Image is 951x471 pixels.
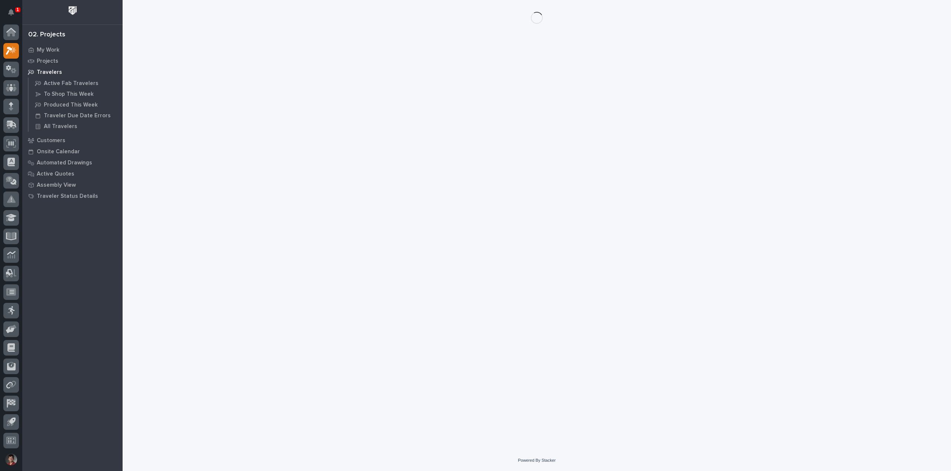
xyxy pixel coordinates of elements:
a: Travelers [22,66,123,78]
a: Onsite Calendar [22,146,123,157]
p: Projects [37,58,58,65]
p: Traveler Due Date Errors [44,112,111,119]
p: Travelers [37,69,62,76]
a: Active Quotes [22,168,123,179]
p: Traveler Status Details [37,193,98,200]
a: Produced This Week [29,99,123,110]
a: Assembly View [22,179,123,190]
p: Active Fab Travelers [44,80,98,87]
div: 02. Projects [28,31,65,39]
div: Notifications1 [9,9,19,21]
p: All Travelers [44,123,77,130]
p: Active Quotes [37,171,74,177]
p: To Shop This Week [44,91,94,98]
a: Automated Drawings [22,157,123,168]
p: Produced This Week [44,102,98,108]
p: Assembly View [37,182,76,189]
img: Workspace Logo [66,4,79,17]
a: Traveler Status Details [22,190,123,202]
a: My Work [22,44,123,55]
a: Active Fab Travelers [29,78,123,88]
p: My Work [37,47,59,53]
a: Traveler Due Date Errors [29,110,123,121]
p: 1 [16,7,19,12]
p: Customers [37,137,65,144]
button: users-avatar [3,452,19,467]
a: To Shop This Week [29,89,123,99]
a: Powered By Stacker [518,458,555,462]
p: Onsite Calendar [37,148,80,155]
a: All Travelers [29,121,123,131]
p: Automated Drawings [37,160,92,166]
a: Projects [22,55,123,66]
button: Notifications [3,4,19,20]
a: Customers [22,135,123,146]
